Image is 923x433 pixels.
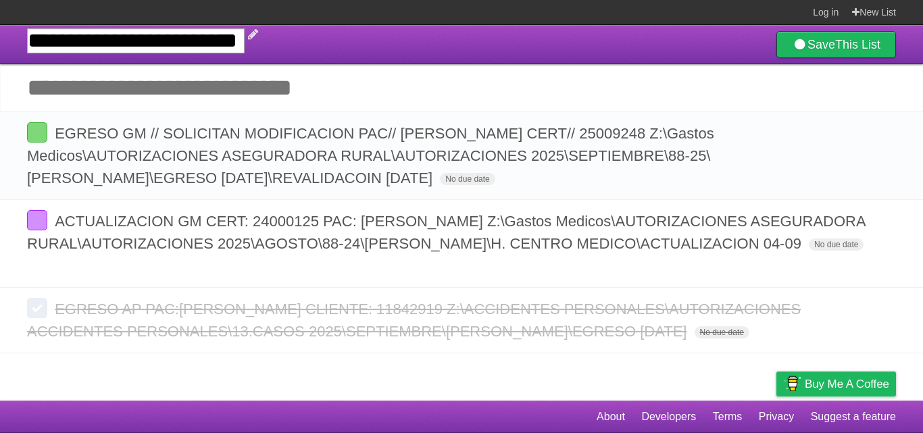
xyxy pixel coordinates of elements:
[27,301,801,340] span: EGRESO AP PAC:[PERSON_NAME] CLIENTE: 11842919 Z:\ACCIDENTES PERSONALES\AUTORIZACIONES ACCIDENTES ...
[809,238,864,251] span: No due date
[783,372,801,395] img: Buy me a coffee
[776,31,896,58] a: SaveThis List
[776,372,896,397] a: Buy me a coffee
[835,38,880,51] b: This List
[713,404,743,430] a: Terms
[805,372,889,396] span: Buy me a coffee
[811,404,896,430] a: Suggest a feature
[27,213,865,252] span: ACTUALIZACION GM CERT: 24000125 PAC: [PERSON_NAME] Z:\Gastos Medicos\AUTORIZACIONES ASEGURADORA R...
[27,210,47,230] label: Done
[759,404,794,430] a: Privacy
[641,404,696,430] a: Developers
[27,125,714,186] span: EGRESO GM // SOLICITAN MODIFICACION PAC// [PERSON_NAME] CERT// 25009248 Z:\Gastos Medicos\AUTORIZ...
[27,298,47,318] label: Done
[695,326,749,338] span: No due date
[27,122,47,143] label: Done
[440,173,495,185] span: No due date
[597,404,625,430] a: About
